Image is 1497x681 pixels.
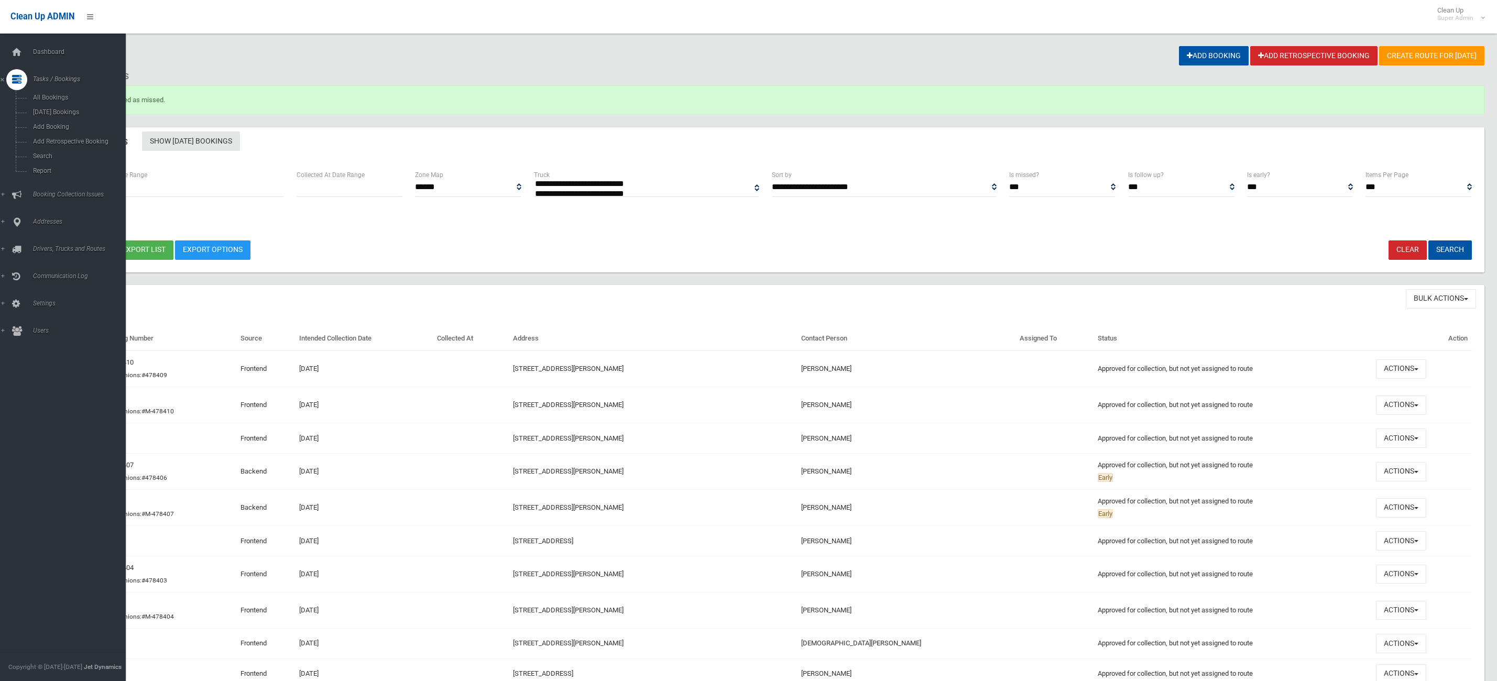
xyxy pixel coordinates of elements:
span: Dashboard [30,48,138,56]
td: Frontend [236,556,295,592]
span: Add Retrospective Booking [30,138,129,145]
th: Assigned To [1015,327,1093,351]
td: [PERSON_NAME] [797,423,1015,454]
td: [PERSON_NAME] [797,526,1015,556]
a: #M-478410 [141,408,174,415]
button: Actions [1376,565,1426,584]
button: Actions [1376,429,1426,448]
td: [PERSON_NAME] [797,454,1015,490]
button: Bulk Actions [1406,289,1476,309]
span: Copyright © [DATE]-[DATE] [8,663,82,671]
span: Settings [30,300,138,307]
a: #478406 [141,474,167,481]
button: Actions [1376,462,1426,481]
div: Booking marked as missed. [46,85,1484,115]
td: Approved for collection, but not yet assigned to route [1094,423,1372,454]
label: Truck [534,169,550,181]
span: Communication Log [30,272,138,280]
a: Show [DATE] Bookings [142,131,240,151]
th: Status [1094,327,1372,351]
td: Approved for collection, but not yet assigned to route [1094,592,1372,629]
span: Search [30,152,129,160]
td: Approved for collection, but not yet assigned to route [1094,556,1372,592]
th: Action [1372,327,1472,351]
a: #M-478407 [141,510,174,518]
td: Approved for collection, but not yet assigned to route [1094,629,1372,659]
a: [STREET_ADDRESS][PERSON_NAME] [513,503,624,511]
a: [STREET_ADDRESS] [513,537,573,545]
a: [STREET_ADDRESS][PERSON_NAME] [513,365,624,372]
button: Export list [114,240,173,260]
td: [PERSON_NAME] [797,490,1015,526]
a: [STREET_ADDRESS][PERSON_NAME] [513,401,624,409]
td: Frontend [236,423,295,454]
td: Approved for collection, but not yet assigned to route [1094,490,1372,526]
span: Clean Up [1432,6,1484,22]
button: Actions [1376,359,1426,379]
button: Actions [1376,601,1426,620]
td: Frontend [236,350,295,387]
a: [STREET_ADDRESS][PERSON_NAME] [513,570,624,578]
td: [DEMOGRAPHIC_DATA][PERSON_NAME] [797,629,1015,659]
th: Source [236,327,295,351]
small: Companions: [104,577,169,584]
small: Companions: [104,474,169,481]
small: Super Admin [1437,14,1473,22]
td: [DATE] [295,592,432,629]
a: [STREET_ADDRESS] [513,669,573,677]
a: [STREET_ADDRESS][PERSON_NAME] [513,606,624,614]
span: Early [1098,509,1113,518]
button: Actions [1376,634,1426,653]
td: Frontend [236,387,295,423]
th: Intended Collection Date [295,327,432,351]
td: Frontend [236,629,295,659]
small: Companions: [104,613,176,620]
td: [PERSON_NAME] [797,592,1015,629]
span: Drivers, Trucks and Routes [30,245,138,252]
span: Add Booking [30,123,129,130]
span: Tasks / Bookings [30,75,138,83]
td: [DATE] [295,556,432,592]
td: [DATE] [295,350,432,387]
button: Actions [1376,498,1426,518]
a: Create route for [DATE] [1379,46,1484,65]
a: [STREET_ADDRESS][PERSON_NAME] [513,639,624,647]
span: Addresses [30,218,138,225]
td: Frontend [236,592,295,629]
span: Users [30,327,138,334]
button: Actions [1376,396,1426,415]
th: Contact Person [797,327,1015,351]
strong: Jet Dynamics [84,663,122,671]
td: Backend [236,454,295,490]
button: Actions [1376,531,1426,551]
td: [DATE] [295,490,432,526]
td: Approved for collection, but not yet assigned to route [1094,454,1372,490]
td: [PERSON_NAME] [797,350,1015,387]
span: Report [30,167,129,174]
a: #478403 [141,577,167,584]
td: [DATE] [295,629,432,659]
span: [DATE] Bookings [30,108,129,116]
a: #M-478404 [141,613,174,620]
td: Backend [236,490,295,526]
a: Export Options [175,240,250,260]
td: Approved for collection, but not yet assigned to route [1094,387,1372,423]
a: Add Retrospective Booking [1250,46,1378,65]
th: Address [509,327,797,351]
td: [PERSON_NAME] [797,387,1015,423]
a: #478409 [141,371,167,379]
td: [DATE] [295,454,432,490]
td: [DATE] [295,526,432,556]
td: [PERSON_NAME] [797,556,1015,592]
a: Clear [1389,240,1427,260]
th: Booking Number [100,327,236,351]
td: Approved for collection, but not yet assigned to route [1094,350,1372,387]
small: Companions: [104,371,169,379]
span: Booking Collection Issues [30,191,138,198]
a: [STREET_ADDRESS][PERSON_NAME] [513,467,624,475]
a: Add Booking [1179,46,1249,65]
td: [DATE] [295,387,432,423]
small: Companions: [104,408,176,415]
th: Collected At [433,327,509,351]
small: Companions: [104,510,176,518]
